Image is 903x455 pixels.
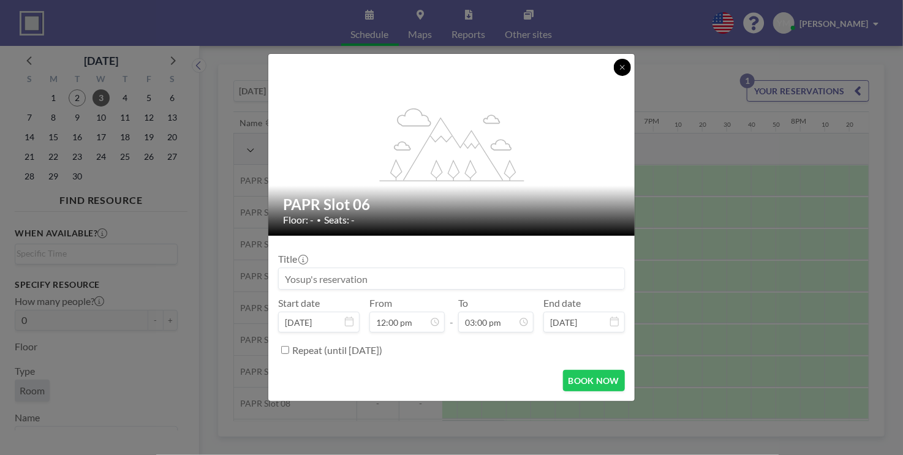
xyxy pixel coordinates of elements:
[317,216,321,225] span: •
[279,268,624,289] input: Yosup's reservation
[278,253,307,265] label: Title
[543,297,581,309] label: End date
[278,297,320,309] label: Start date
[450,301,453,328] span: -
[369,297,392,309] label: From
[324,214,355,226] span: Seats: -
[283,214,314,226] span: Floor: -
[283,195,621,214] h2: PAPR Slot 06
[563,370,625,391] button: BOOK NOW
[292,344,382,356] label: Repeat (until [DATE])
[458,297,468,309] label: To
[380,107,524,181] g: flex-grow: 1.2;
